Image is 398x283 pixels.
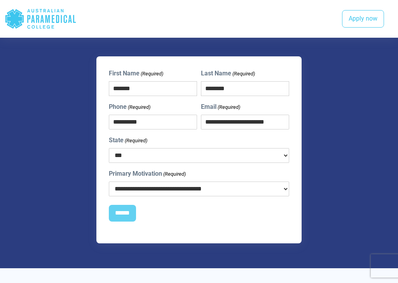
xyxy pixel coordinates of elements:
[109,169,186,178] label: Primary Motivation
[127,103,151,111] span: (Required)
[342,10,384,28] a: Apply now
[109,136,147,145] label: State
[140,70,164,78] span: (Required)
[109,69,163,78] label: First Name
[232,70,255,78] span: (Required)
[124,137,148,145] span: (Required)
[5,6,77,31] div: Australian Paramedical College
[201,102,240,112] label: Email
[163,170,186,178] span: (Required)
[109,102,150,112] label: Phone
[201,69,255,78] label: Last Name
[217,103,240,111] span: (Required)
